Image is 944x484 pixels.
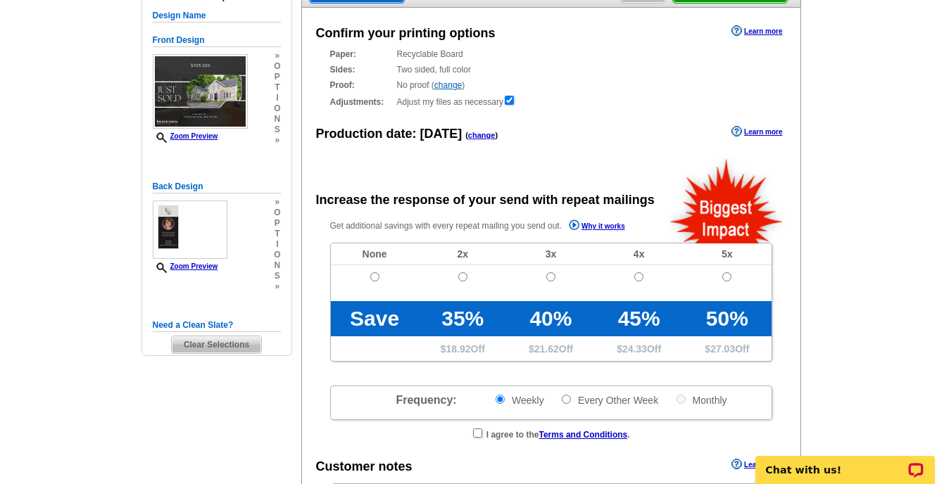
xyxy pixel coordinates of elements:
[534,343,559,355] span: 21.62
[274,93,280,103] span: i
[330,63,393,76] strong: Sides:
[316,191,655,210] div: Increase the response of your send with repeat mailings
[496,395,505,404] input: Weekly
[419,301,507,336] td: 35%
[676,395,686,404] input: Monthly
[330,79,393,91] strong: Proof:
[274,197,280,208] span: »
[675,393,727,407] label: Monthly
[595,336,683,361] td: $ Off
[595,243,683,265] td: 4x
[330,63,772,76] div: Two sided, full color
[710,343,735,355] span: 27.03
[274,51,280,61] span: »
[595,301,683,336] td: 45%
[494,393,544,407] label: Weekly
[419,336,507,361] td: $ Off
[274,250,280,260] span: o
[539,430,627,440] a: Terms and Conditions
[274,281,280,292] span: »
[153,132,218,140] a: Zoom Preview
[153,262,218,270] a: Zoom Preview
[434,80,462,90] a: change
[153,200,227,259] img: small-thumb.jpg
[746,440,944,484] iframe: LiveChat chat widget
[274,229,280,239] span: t
[274,103,280,114] span: o
[465,131,498,139] span: ( )
[316,457,413,476] div: Customer notes
[274,61,280,72] span: o
[330,48,393,60] strong: Paper:
[153,54,248,129] img: small-thumb.jpg
[562,395,571,404] input: Every Other Week
[622,343,647,355] span: 24.33
[316,24,496,43] div: Confirm your printing options
[330,94,772,108] div: Adjust my files as necessary
[683,243,771,265] td: 5x
[569,219,625,234] a: Why it works
[274,239,280,250] span: i
[669,157,785,243] img: biggestImpact.png
[446,343,471,355] span: 18.92
[683,336,771,361] td: $ Off
[153,34,281,47] h5: Front Design
[507,243,595,265] td: 3x
[316,125,498,144] div: Production date:
[560,393,658,407] label: Every Other Week
[274,208,280,218] span: o
[274,260,280,271] span: n
[274,271,280,281] span: s
[486,430,630,440] strong: I agree to the .
[731,25,782,37] a: Learn more
[274,135,280,146] span: »
[330,79,772,91] div: No proof ( )
[468,131,496,139] a: change
[420,127,462,141] span: [DATE]
[419,243,507,265] td: 2x
[330,218,655,234] p: Get additional savings with every repeat mailing you send out.
[731,126,782,137] a: Learn more
[274,218,280,229] span: p
[507,301,595,336] td: 40%
[731,459,782,470] a: Learn more
[274,114,280,125] span: n
[153,9,281,23] h5: Design Name
[274,72,280,82] span: p
[172,336,261,353] span: Clear Selections
[331,243,419,265] td: None
[507,336,595,361] td: $ Off
[683,301,771,336] td: 50%
[274,125,280,135] span: s
[274,82,280,93] span: t
[331,301,419,336] td: Save
[330,96,393,108] strong: Adjustments:
[153,319,281,332] h5: Need a Clean Slate?
[330,48,772,60] div: Recyclable Board
[153,180,281,193] h5: Back Design
[396,394,456,406] span: Frequency:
